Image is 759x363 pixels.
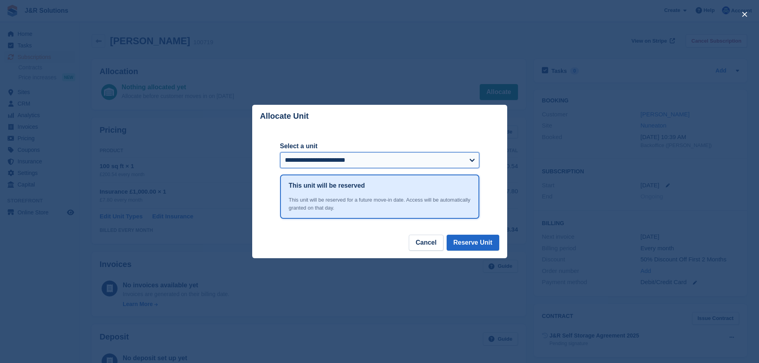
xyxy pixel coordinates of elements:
[260,112,309,121] p: Allocate Unit
[280,141,479,151] label: Select a unit
[289,181,365,190] h1: This unit will be reserved
[409,235,443,251] button: Cancel
[289,196,471,212] div: This unit will be reserved for a future move-in date. Access will be automatically granted on tha...
[738,8,751,21] button: close
[447,235,499,251] button: Reserve Unit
